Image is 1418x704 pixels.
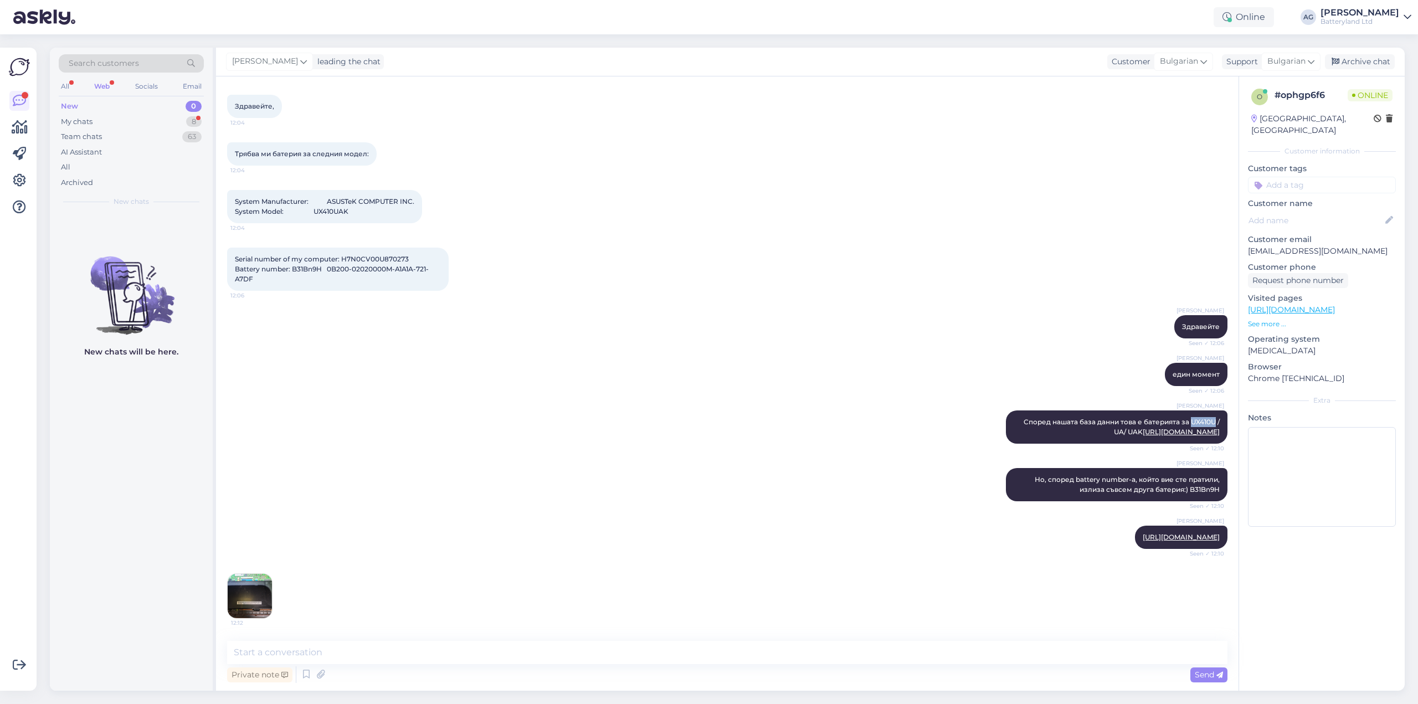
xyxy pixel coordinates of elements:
a: [PERSON_NAME]Batteryland Ltd [1321,8,1411,26]
p: Visited pages [1248,292,1396,304]
span: Но, според battery number-a, който вие сте пратили, излиза съвсем друга батерия:) B31Bn9H [1035,475,1221,494]
div: [PERSON_NAME] [1321,8,1399,17]
p: See more ... [1248,319,1396,329]
span: System Manufacturer: ASUSTeK COMPUTER INC. System Model: UX410UAK [235,197,414,215]
span: Serial number of my computer: H7N0CV00U870273 Battery number: B31Bn9H 0B200-02020000M-A1A1A-721-A7DF [235,255,429,283]
span: Online [1348,89,1393,101]
span: o [1257,93,1262,101]
div: Archive chat [1325,54,1395,69]
div: 0 [186,101,202,112]
div: [GEOGRAPHIC_DATA], [GEOGRAPHIC_DATA] [1251,113,1374,136]
p: Browser [1248,361,1396,373]
div: New [61,101,78,112]
a: [URL][DOMAIN_NAME] [1143,428,1220,436]
input: Add a tag [1248,177,1396,193]
span: [PERSON_NAME] [1176,306,1224,315]
p: Customer tags [1248,163,1396,174]
div: Private note [227,667,292,682]
p: Customer phone [1248,261,1396,273]
span: Send [1195,670,1223,680]
span: 12:04 [230,119,272,127]
span: Search customers [69,58,139,69]
span: Seen ✓ 12:06 [1183,387,1224,395]
p: Customer name [1248,198,1396,209]
div: Team chats [61,131,102,142]
div: My chats [61,116,93,127]
img: No chats [50,237,213,336]
p: New chats will be here. [84,346,178,358]
p: Chrome [TECHNICAL_ID] [1248,373,1396,384]
span: 12:04 [230,224,272,232]
span: Здравейте [1182,322,1220,331]
div: 63 [182,131,202,142]
span: Bulgarian [1160,55,1198,68]
div: Extra [1248,395,1396,405]
div: leading the chat [313,56,381,68]
span: Bulgarian [1267,55,1306,68]
span: [PERSON_NAME] [1176,517,1224,525]
span: 12:04 [230,166,272,174]
span: 12:06 [230,291,272,300]
span: един момент [1173,370,1220,378]
img: Attachment [228,574,272,618]
div: All [59,79,71,94]
input: Add name [1249,214,1383,227]
p: Operating system [1248,333,1396,345]
span: Seen ✓ 12:10 [1183,549,1224,558]
div: 8 [186,116,202,127]
div: Online [1214,7,1274,27]
span: Seen ✓ 12:10 [1183,444,1224,453]
span: Seen ✓ 12:06 [1183,339,1224,347]
div: Batteryland Ltd [1321,17,1399,26]
span: [PERSON_NAME] [1176,354,1224,362]
div: AG [1301,9,1316,25]
img: Askly Logo [9,56,30,78]
div: Support [1222,56,1258,68]
div: Archived [61,177,93,188]
div: Web [92,79,112,94]
a: [URL][DOMAIN_NAME] [1248,305,1335,315]
p: [EMAIL_ADDRESS][DOMAIN_NAME] [1248,245,1396,257]
div: Request phone number [1248,273,1348,288]
div: Socials [133,79,160,94]
span: New chats [114,197,149,207]
a: [URL][DOMAIN_NAME] [1143,533,1220,541]
span: Здравейте, [235,102,274,110]
div: Email [181,79,204,94]
span: Трябва ми батерия за следния модел: [235,150,369,158]
span: Според нашата база данни това е батерията за UX410U / UA/ UAK [1024,418,1221,436]
p: [MEDICAL_DATA] [1248,345,1396,357]
div: # ophgp6f6 [1275,89,1348,102]
span: Seen ✓ 12:10 [1183,502,1224,510]
span: [PERSON_NAME] [232,55,298,68]
div: Customer [1107,56,1150,68]
p: Customer email [1248,234,1396,245]
div: AI Assistant [61,147,102,158]
span: [PERSON_NAME] [1176,402,1224,410]
div: Customer information [1248,146,1396,156]
span: [PERSON_NAME] [1176,459,1224,467]
div: All [61,162,70,173]
p: Notes [1248,412,1396,424]
span: 12:12 [231,619,273,627]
